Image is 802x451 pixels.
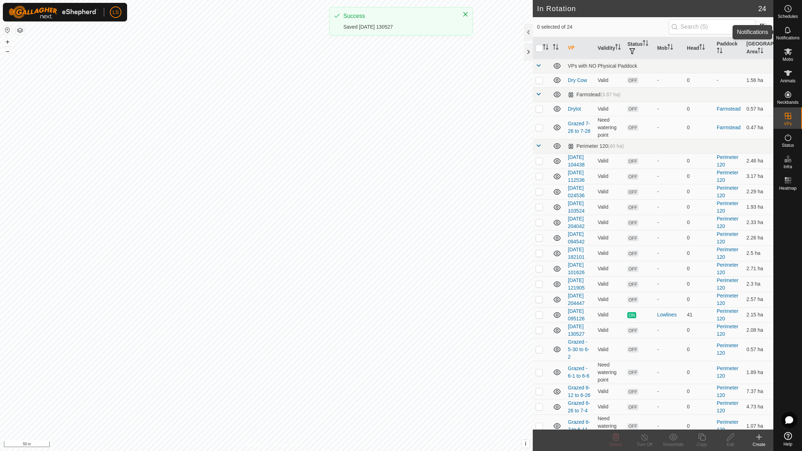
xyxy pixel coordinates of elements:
td: Valid [595,307,624,323]
a: Perimeter 120 [717,277,739,291]
td: 2.08 ha [744,323,773,338]
div: Saved [DATE] 130527 [343,23,455,31]
td: Valid [595,199,624,215]
span: OFF [627,281,638,287]
a: Perimeter 120 [717,154,739,168]
p-sorticon: Activate to sort [717,49,723,54]
td: 1.89 ha [744,361,773,384]
div: Perimeter 120 [568,143,624,149]
a: Perimeter 120 [717,365,739,379]
td: 0 [684,361,714,384]
span: OFF [627,297,638,303]
span: VPs [784,122,792,126]
a: Grazed 7-26 to 7-28 [568,121,590,134]
a: Perimeter 120 [717,343,739,356]
th: Mob [654,37,684,59]
a: Perimeter 120 [717,262,739,275]
td: 0 [684,116,714,139]
a: Drylot [568,106,581,112]
a: [DATE] 095126 [568,308,585,321]
span: Heatmap [779,186,797,190]
div: Farmstead [568,92,620,98]
div: Copy [687,441,716,448]
div: - [657,77,681,84]
a: [DATE] 182101 [568,247,585,260]
a: [DATE] 101626 [568,262,585,275]
td: Valid [595,261,624,276]
a: Grazed 6-26 to 7-4 [568,400,590,413]
td: 0 [684,414,714,437]
td: Valid [595,153,624,169]
td: 2.57 ha [744,292,773,307]
td: 0 [684,261,714,276]
span: OFF [627,404,638,410]
a: Grazed 6-12 to 6-26 [568,385,590,398]
a: Privacy Policy [238,442,265,448]
td: 0 [684,153,714,169]
a: Grazed - 6-1 to 6-6 [568,365,589,379]
td: 0 [684,276,714,292]
a: [DATE] 204447 [568,293,585,306]
div: Turn Off [630,441,659,448]
a: [DATE] 104438 [568,154,585,168]
td: 0 [684,184,714,199]
span: OFF [627,174,638,180]
span: (40 ha) [608,143,624,149]
span: OFF [627,106,638,112]
td: 2.3 ha [744,276,773,292]
a: Perimeter 120 [717,170,739,183]
div: - [657,369,681,376]
div: Edit [716,441,745,448]
td: 2.71 ha [744,261,773,276]
span: OFF [627,328,638,334]
div: - [657,265,681,272]
a: Perimeter 120 [717,293,739,306]
td: Need watering point [595,414,624,437]
p-sorticon: Activate to sort [758,49,763,54]
td: Valid [595,215,624,230]
button: Reset Map [3,26,12,34]
a: Perimeter 120 [717,419,739,432]
a: Grazed - 5-30 to 6-2 [568,339,589,360]
td: 2.46 ha [744,153,773,169]
span: Mobs [783,57,793,62]
span: Infra [783,165,792,169]
td: - [714,73,744,87]
a: Perimeter 120 [717,185,739,198]
th: Status [624,37,654,59]
span: i [525,441,526,447]
td: 0 [684,73,714,87]
div: - [657,124,681,131]
a: Perimeter 120 [717,400,739,413]
div: - [657,280,681,288]
td: Valid [595,323,624,338]
p-sorticon: Activate to sort [699,45,705,51]
a: [DATE] 130527 [568,324,585,337]
td: 0.57 ha [744,102,773,116]
span: OFF [627,77,638,83]
a: Farmstead [717,125,741,130]
button: Map Layers [16,26,24,35]
span: OFF [627,235,638,241]
td: 0 [684,384,714,399]
p-sorticon: Activate to sort [667,45,673,51]
th: Validity [595,37,624,59]
span: Status [782,143,794,147]
td: 0 [684,246,714,261]
div: - [657,203,681,211]
span: 24 [758,3,766,14]
span: Animals [780,79,796,83]
td: Need watering point [595,361,624,384]
div: - [657,403,681,411]
div: Lowlines [657,311,681,319]
th: [GEOGRAPHIC_DATA] Area [744,37,773,59]
h2: In Rotation [537,4,758,13]
a: [DATE] 024536 [568,185,585,198]
div: - [657,296,681,303]
td: Valid [595,399,624,414]
div: - [657,234,681,242]
a: Perimeter 120 [717,308,739,321]
a: Dry Cow [568,77,587,83]
span: OFF [627,251,638,257]
a: Grazed 6-7 to 6-11 [568,419,590,432]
